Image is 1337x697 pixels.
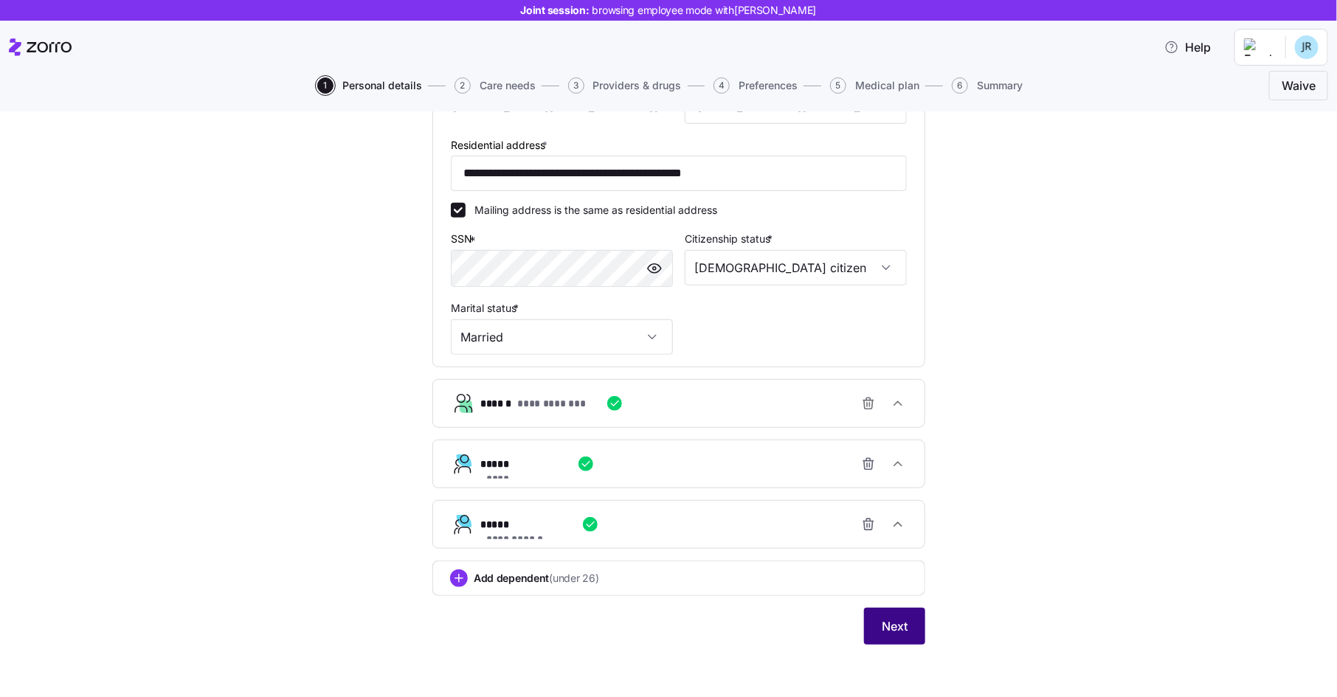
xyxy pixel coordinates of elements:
[714,77,798,94] button: 4Preferences
[855,80,919,91] span: Medical plan
[317,77,334,94] span: 1
[451,231,479,247] label: SSN
[952,77,1023,94] button: 6Summary
[1269,71,1328,100] button: Waive
[549,571,598,586] span: (under 26)
[455,77,536,94] button: 2Care needs
[314,77,422,94] a: 1Personal details
[1153,32,1223,62] button: Help
[466,203,717,218] label: Mailing address is the same as residential address
[685,250,907,285] input: Select citizenship status
[977,80,1023,91] span: Summary
[455,77,471,94] span: 2
[480,80,536,91] span: Care needs
[864,608,925,645] button: Next
[1164,38,1211,56] span: Help
[521,3,817,18] span: Joint session:
[882,617,908,635] span: Next
[474,571,599,586] span: Add dependent
[451,137,550,153] label: Residential address
[342,80,422,91] span: Personal details
[739,80,798,91] span: Preferences
[451,300,522,316] label: Marital status
[952,77,968,94] span: 6
[1295,35,1319,59] img: d6f5c9543c604f09d9bbd6421a6f3bc5
[593,3,817,18] span: browsing employee mode with [PERSON_NAME]
[685,231,775,247] label: Citizenship status
[568,77,584,94] span: 3
[714,77,730,94] span: 4
[1244,38,1274,56] img: Employer logo
[830,77,919,94] button: 5Medical plan
[830,77,846,94] span: 5
[317,77,422,94] button: 1Personal details
[568,77,682,94] button: 3Providers & drugs
[1282,77,1316,94] span: Waive
[450,569,468,587] svg: add icon
[451,319,673,355] input: Select marital status
[593,80,682,91] span: Providers & drugs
